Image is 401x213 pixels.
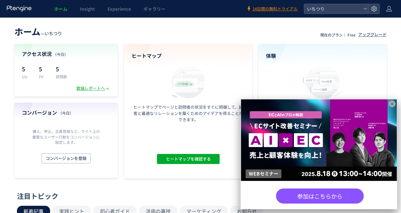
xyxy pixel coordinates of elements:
[320,32,356,37] p: 現在のプラン： Free
[22,74,31,79] p: UU
[132,104,245,123] p: ヒートマップでページと訪問者の状況をすぐに把握して、顧客と最適なリレーションを築くためのアイデアを得ることができます。
[39,64,48,74] p: 5
[266,52,379,59] h4: 体験
[46,153,86,163] span: コンバージョンを登録
[166,154,211,164] span: ヒートマップを確認する
[246,6,298,12] a: 14日間の無料トライアル
[132,52,245,59] h4: ヒートマップ
[253,6,298,12] span: 14日間の無料トライアル
[53,52,68,57] span: （今日）
[143,6,165,12] span: ギャラリー
[76,85,110,91] div: 数値レポートへ
[80,6,95,12] span: Insight
[22,50,110,57] h4: アクセス状況
[14,25,40,38] span: ホーム
[22,109,110,116] h4: コンバージョン
[39,74,48,79] p: PV
[358,32,387,38] div: アップグレード
[17,191,381,201] div: 注目トピック
[14,25,62,38] div: —
[107,6,131,12] span: Experience
[31,128,102,145] p: 購入、申込、会員登録など、サイト上の重要なユーザー行動をコンバージョンに設定します。
[22,64,31,74] p: 5
[305,4,361,14] span: いちつり
[157,154,220,164] button: ヒートマップを確認する
[44,30,62,36] span: いちつり
[56,64,67,74] p: 5
[42,153,91,163] button: コンバージョンを登録
[54,6,67,12] span: ホーム
[58,110,73,116] span: （今日）
[300,63,346,100] img: home_experience_onbo_jp-C5-EgdA0.svg
[56,74,67,79] p: 訪問数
